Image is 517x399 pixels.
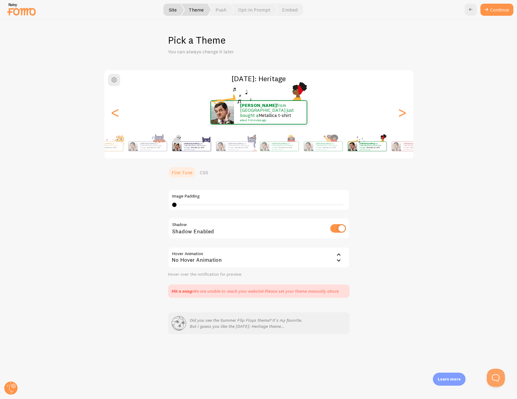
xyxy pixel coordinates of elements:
a: Metallica t-shirt [258,112,291,118]
strong: [PERSON_NAME] [316,142,330,145]
img: Fomo [304,142,313,151]
img: Fomo [216,142,226,151]
div: Previous slide [112,91,119,134]
strong: [PERSON_NAME] [240,102,277,108]
h2: [DATE]: Heritage [104,74,413,83]
img: Fomo [392,142,401,151]
img: Fomo [211,101,234,124]
small: about 4 minutes ago [140,149,164,150]
iframe: Help Scout Beacon - Open [487,369,505,387]
p: from [GEOGRAPHIC_DATA] just bought a [272,142,296,150]
p: Learn more [438,376,461,382]
p: from [GEOGRAPHIC_DATA] just bought a [316,142,340,150]
strong: [PERSON_NAME] [228,142,242,145]
small: about 4 minutes ago [272,149,295,150]
small: about 4 minutes ago [184,149,208,150]
div: Learn more [433,373,466,386]
p: You can always change it later [168,48,313,55]
strong: Hit a snag: [172,288,193,294]
p: from [GEOGRAPHIC_DATA] just bought a [240,103,301,122]
small: about 4 minutes ago [403,149,427,150]
div: Shadow Enabled [168,218,350,240]
img: Fomo [260,142,269,151]
small: about 4 minutes ago [360,149,383,150]
p: from [GEOGRAPHIC_DATA] just bought a [360,142,384,150]
p: from [GEOGRAPHIC_DATA] just bought a [228,142,252,150]
a: Fine Tune [168,166,196,178]
div: No Hover Animation [168,247,350,268]
img: fomo-relay-logo-orange.svg [6,2,37,17]
img: Fomo [173,142,182,151]
a: Metallica t-shirt [104,146,117,149]
small: about 4 minutes ago [228,149,252,150]
p: from [GEOGRAPHIC_DATA] just bought a [140,142,164,150]
img: Fomo [129,142,138,151]
div: Hover over the notification for preview [168,272,350,277]
strong: [PERSON_NAME] [140,142,155,145]
small: about 4 minutes ago [240,119,299,122]
a: Metallica t-shirt [148,146,161,149]
strong: [PERSON_NAME] [184,142,199,145]
a: Metallica t-shirt [323,146,336,149]
a: Metallica t-shirt [192,146,205,149]
a: Metallica t-shirt [411,146,424,149]
p: from [GEOGRAPHIC_DATA] just bought a [96,142,120,150]
strong: [PERSON_NAME] [360,142,374,145]
strong: [PERSON_NAME] [272,142,286,145]
h1: Pick a Theme [168,34,350,46]
a: CSS [196,166,212,178]
div: We are unable to reach your website! Please set your theme manually above [172,288,339,294]
a: Metallica t-shirt [367,146,380,149]
p: from [GEOGRAPHIC_DATA] just bought a [184,142,208,150]
div: Next slide [399,91,406,134]
strong: [PERSON_NAME] [403,142,418,145]
label: Image Padding [172,194,345,199]
a: Metallica t-shirt [279,146,292,149]
p: from [GEOGRAPHIC_DATA] just bought a [403,142,428,150]
img: Fomo [348,142,357,151]
small: about 4 minutes ago [96,149,120,150]
small: about 4 minutes ago [316,149,339,150]
p: Did you see the Summer Flip Flops theme? It's my favorite. But i guess you like the [DATE]: Herit... [190,317,302,329]
a: Metallica t-shirt [235,146,249,149]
